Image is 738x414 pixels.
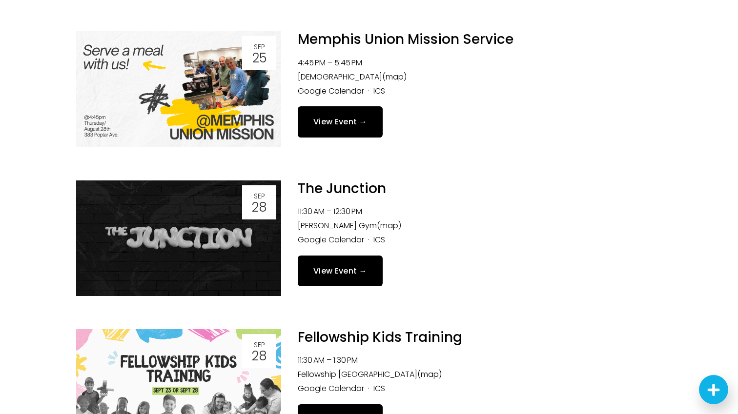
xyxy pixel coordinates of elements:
a: Google Calendar [298,383,364,394]
time: 5:45 PM [334,57,362,68]
div: Sep [245,341,273,348]
img: Memphis Union Mission Service [76,31,281,147]
a: ICS [373,383,385,394]
time: 12:30 PM [333,206,362,217]
time: 1:30 PM [333,355,358,366]
a: Google Calendar [298,85,364,97]
li: Fellowship [GEOGRAPHIC_DATA] [298,368,662,382]
a: View Event → [298,256,383,286]
img: The Junction [76,180,281,296]
li: [DEMOGRAPHIC_DATA] [298,70,662,84]
time: 11:30 AM [298,206,325,217]
div: 28 [245,201,273,214]
div: 28 [245,350,273,362]
a: (map) [382,71,407,82]
time: 11:30 AM [298,355,325,366]
a: ICS [373,85,385,97]
li: [PERSON_NAME] Gym [298,219,662,233]
div: 25 [245,52,273,64]
a: The Junction [298,179,386,198]
a: View Event → [298,106,383,137]
a: (map) [417,369,442,380]
a: ICS [373,234,385,245]
a: Fellowship Kids Training [298,328,462,347]
div: Sep [245,43,273,50]
a: Google Calendar [298,234,364,245]
a: (map) [377,220,401,231]
a: Memphis Union Mission Service [298,30,513,49]
time: 4:45 PM [298,57,326,68]
div: Sep [245,193,273,199]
